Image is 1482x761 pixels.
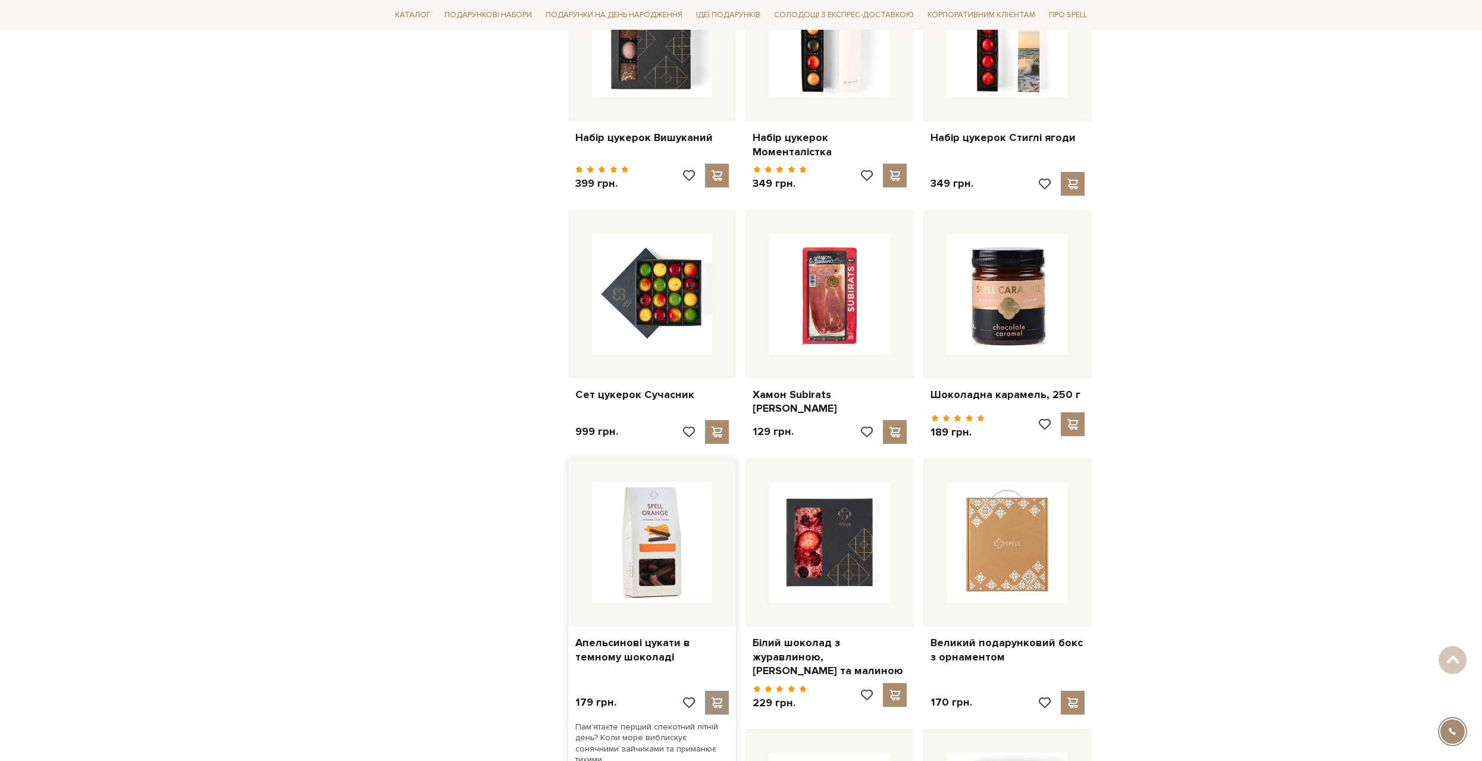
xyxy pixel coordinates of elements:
p: 399 грн. [575,177,629,190]
a: Набір цукерок Вишуканий [575,131,729,145]
p: 349 грн. [753,177,807,190]
a: Солодощі з експрес-доставкою [769,5,919,25]
a: Каталог [390,6,435,24]
a: Корпоративним клієнтам [923,6,1040,24]
p: 349 грн. [930,177,973,190]
a: Сет цукерок Сучасник [575,388,729,402]
img: Хамон Subirats Serrano [769,234,890,355]
a: Хамон Subirats [PERSON_NAME] [753,388,907,416]
a: Великий подарунковий бокс з орнаментом [930,636,1085,664]
a: Шоколадна карамель, 250 г [930,388,1085,402]
a: Білий шоколад з журавлиною, [PERSON_NAME] та малиною [753,636,907,678]
a: Подарункові набори [440,6,537,24]
a: Апельсинові цукати в темному шоколаді [575,636,729,664]
img: Великий подарунковий бокс з орнаментом [947,482,1068,603]
a: Ідеї подарунків [691,6,765,24]
a: Про Spell [1044,6,1092,24]
p: 179 грн. [575,696,616,709]
p: 189 грн. [930,425,985,439]
a: Набір цукерок Стиглі ягоди [930,131,1085,145]
a: Подарунки на День народження [541,6,687,24]
a: Набір цукерок Моменталістка [753,131,907,159]
p: 229 грн. [753,696,807,710]
p: 129 грн. [753,425,794,439]
p: 170 грн. [930,696,972,709]
p: 999 грн. [575,425,618,439]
